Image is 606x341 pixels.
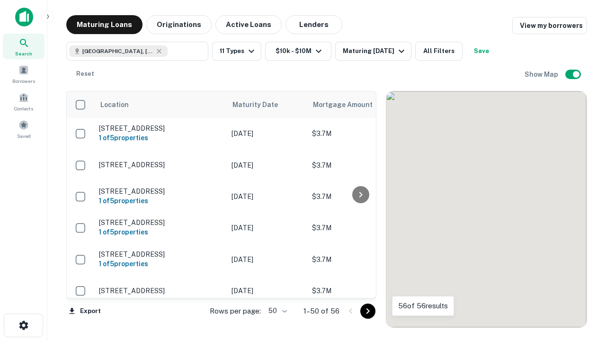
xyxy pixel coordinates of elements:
button: Maturing [DATE] [335,42,411,61]
p: 56 of 56 results [398,300,448,312]
button: Maturing Loans [66,15,143,34]
button: Go to next page [360,304,375,319]
p: [DATE] [232,223,303,233]
iframe: Chat Widget [559,265,606,311]
span: Location [100,99,129,110]
span: Borrowers [12,77,35,85]
button: Reset [70,64,100,83]
th: Maturity Date [227,91,307,118]
div: 50 [265,304,288,318]
th: Mortgage Amount [307,91,411,118]
p: [STREET_ADDRESS] [99,218,222,227]
button: 11 Types [212,42,261,61]
a: Saved [3,116,45,142]
span: Maturity Date [232,99,290,110]
h6: 1 of 5 properties [99,259,222,269]
div: Maturing [DATE] [343,45,407,57]
p: [STREET_ADDRESS] [99,124,222,133]
th: Location [94,91,227,118]
div: 0 0 [386,91,587,327]
p: [STREET_ADDRESS] [99,287,222,295]
p: [DATE] [232,286,303,296]
h6: Show Map [525,69,560,80]
span: Mortgage Amount [313,99,385,110]
span: Contacts [14,105,33,112]
a: Borrowers [3,61,45,87]
p: [DATE] [232,128,303,139]
button: Lenders [285,15,342,34]
button: Originations [146,15,212,34]
h6: 1 of 5 properties [99,196,222,206]
p: $3.7M [312,254,407,265]
p: $3.7M [312,223,407,233]
p: [DATE] [232,254,303,265]
a: Search [3,34,45,59]
p: $3.7M [312,191,407,202]
p: $3.7M [312,160,407,170]
span: [GEOGRAPHIC_DATA], [GEOGRAPHIC_DATA] [82,47,153,55]
button: Active Loans [215,15,282,34]
a: Contacts [3,89,45,114]
p: [STREET_ADDRESS] [99,161,222,169]
p: [STREET_ADDRESS] [99,250,222,259]
h6: 1 of 5 properties [99,227,222,237]
p: $3.7M [312,128,407,139]
button: $10k - $10M [265,42,331,61]
p: Rows per page: [210,305,261,317]
p: $3.7M [312,286,407,296]
span: Search [15,50,32,57]
h6: 1 of 5 properties [99,133,222,143]
p: [STREET_ADDRESS] [99,187,222,196]
span: Saved [17,132,31,140]
button: All Filters [415,42,463,61]
button: Save your search to get updates of matches that match your search criteria. [466,42,497,61]
p: [DATE] [232,191,303,202]
img: capitalize-icon.png [15,8,33,27]
button: Export [66,304,103,318]
p: 1–50 of 56 [303,305,339,317]
p: [DATE] [232,160,303,170]
a: View my borrowers [512,17,587,34]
